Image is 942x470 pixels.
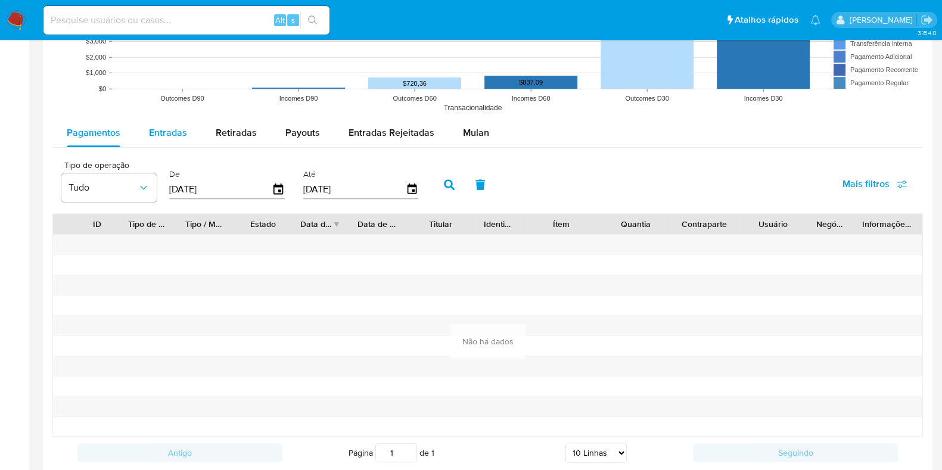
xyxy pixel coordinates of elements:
[43,13,329,28] input: Pesquise usuários ou casos...
[917,28,936,38] span: 3.154.0
[300,12,325,29] button: search-icon
[810,15,820,25] a: Notificações
[849,14,916,26] p: magno.ferreira@mercadopago.com.br
[291,14,295,26] span: s
[735,14,798,26] span: Atalhos rápidos
[921,14,933,26] a: Sair
[275,14,285,26] span: Alt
